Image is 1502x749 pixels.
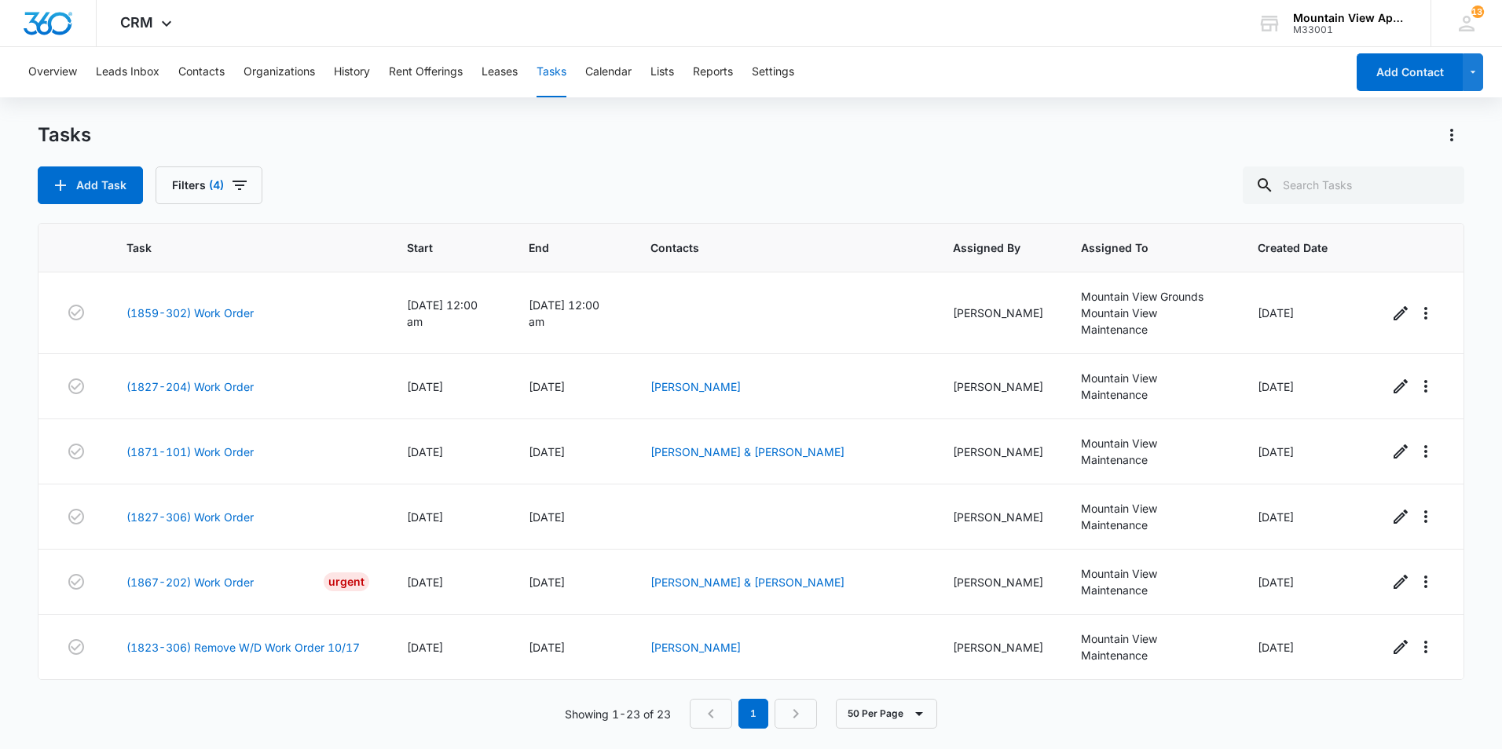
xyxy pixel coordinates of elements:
[650,47,674,97] button: Lists
[324,572,369,591] div: Urgent
[126,639,360,656] a: (1823-306) Remove W/D Work Order 10/17
[334,47,370,97] button: History
[407,510,443,524] span: [DATE]
[1471,5,1484,18] div: notifications count
[650,380,741,393] a: [PERSON_NAME]
[1293,12,1408,24] div: account name
[565,706,671,722] p: Showing 1-23 of 23
[529,575,565,589] span: [DATE]
[1258,306,1294,320] span: [DATE]
[126,239,346,256] span: Task
[953,305,1043,321] div: [PERSON_NAME]
[244,47,315,97] button: Organizations
[690,699,817,729] nav: Pagination
[1258,510,1294,524] span: [DATE]
[585,47,632,97] button: Calendar
[126,378,254,395] a: (1827-204) Work Order
[126,305,254,321] a: (1859-302) Work Order
[407,239,468,256] span: Start
[537,47,566,97] button: Tasks
[156,166,262,204] button: Filters(4)
[407,575,443,589] span: [DATE]
[407,641,443,654] span: [DATE]
[38,166,143,204] button: Add Task
[529,510,565,524] span: [DATE]
[1357,53,1463,91] button: Add Contact
[738,699,768,729] em: 1
[1258,239,1328,256] span: Created Date
[836,699,937,729] button: 50 Per Page
[1081,435,1220,468] div: Mountain View Maintenance
[126,574,254,590] a: (1867-202) Work Order
[1293,24,1408,35] div: account id
[650,445,844,459] a: [PERSON_NAME] & [PERSON_NAME]
[1439,122,1464,148] button: Actions
[126,444,254,460] a: (1871-101) Work Order
[1243,166,1464,204] input: Search Tasks
[407,445,443,459] span: [DATE]
[126,509,254,525] a: (1827-306) Work Order
[752,47,794,97] button: Settings
[529,445,565,459] span: [DATE]
[1081,239,1197,256] span: Assigned To
[482,47,518,97] button: Leases
[1081,370,1220,403] div: Mountain View Maintenance
[1081,565,1220,598] div: Mountain View Maintenance
[1258,641,1294,654] span: [DATE]
[120,14,153,31] span: CRM
[28,47,77,97] button: Overview
[953,239,1020,256] span: Assigned By
[1258,380,1294,393] span: [DATE]
[209,180,224,191] span: (4)
[407,298,478,328] span: [DATE] 12:00 am
[650,641,741,654] a: [PERSON_NAME]
[1081,305,1220,338] div: Mountain View Maintenance
[953,574,1043,590] div: [PERSON_NAME]
[1081,500,1220,533] div: Mountain View Maintenance
[650,239,893,256] span: Contacts
[529,298,599,328] span: [DATE] 12:00 am
[650,575,844,589] a: [PERSON_NAME] & [PERSON_NAME]
[1081,630,1220,663] div: Mountain View Maintenance
[529,641,565,654] span: [DATE]
[1258,445,1294,459] span: [DATE]
[38,123,91,147] h1: Tasks
[407,380,443,393] span: [DATE]
[389,47,463,97] button: Rent Offerings
[529,239,589,256] span: End
[693,47,733,97] button: Reports
[953,639,1043,656] div: [PERSON_NAME]
[1471,5,1484,18] span: 137
[953,509,1043,525] div: [PERSON_NAME]
[1081,288,1220,305] div: Mountain View Grounds
[953,378,1043,395] div: [PERSON_NAME]
[96,47,159,97] button: Leads Inbox
[178,47,225,97] button: Contacts
[529,380,565,393] span: [DATE]
[1258,575,1294,589] span: [DATE]
[953,444,1043,460] div: [PERSON_NAME]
